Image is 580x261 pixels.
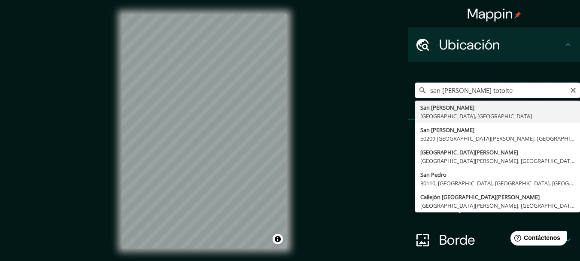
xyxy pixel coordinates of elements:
div: Estilo [408,154,580,188]
font: [GEOGRAPHIC_DATA], [GEOGRAPHIC_DATA] [420,112,532,120]
font: San [PERSON_NAME] [420,104,474,111]
div: Patas [408,120,580,154]
font: San [PERSON_NAME] [420,126,474,134]
img: pin-icon.png [514,12,521,18]
button: Activar o desactivar atribución [273,234,283,244]
font: Mappin [467,5,513,23]
font: Callejón [GEOGRAPHIC_DATA][PERSON_NAME] [420,193,540,201]
font: Ubicación [439,36,500,54]
button: Claro [570,86,577,94]
iframe: Lanzador de widgets de ayuda [504,227,571,252]
div: Borde [408,223,580,257]
canvas: Mapa [121,14,287,249]
font: [GEOGRAPHIC_DATA][PERSON_NAME] [420,148,518,156]
div: Ubicación [408,28,580,62]
input: Elige tu ciudad o zona [415,83,580,98]
div: Disposición [408,188,580,223]
font: Borde [439,231,475,249]
font: San Pedro [420,171,446,178]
